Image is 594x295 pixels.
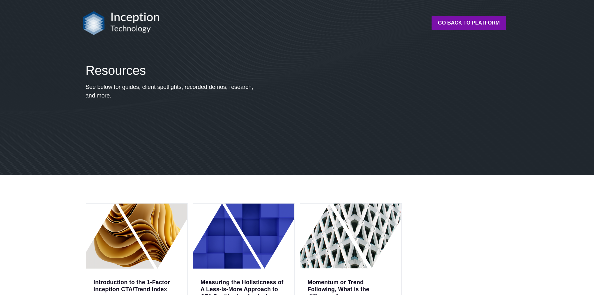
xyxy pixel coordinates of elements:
[86,63,146,77] span: Resources
[86,204,187,269] img: Introduction to the 1-Factor Inception CTA/Trend Index
[86,83,259,100] p: See below for guides, client spotlights, recorded demos, research, and more.
[432,16,506,30] a: Go back to platform
[94,279,170,293] a: Introduction to the 1-Factor Inception CTA/Trend Index
[438,20,500,25] strong: Go back to platform
[300,204,401,269] img: Momentum or Trend Following, What is the difference?
[193,204,294,269] img: Measuring the Holisticness of A Less-Is-More Approach to CTA Positioning Analysis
